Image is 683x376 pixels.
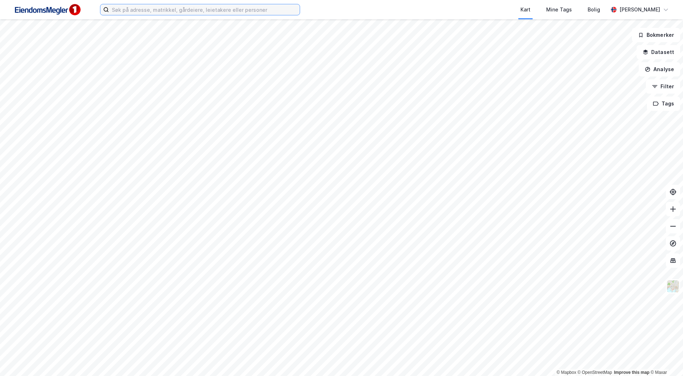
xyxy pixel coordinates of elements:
[639,62,680,76] button: Analyse
[647,97,680,111] button: Tags
[11,2,83,18] img: F4PB6Px+NJ5v8B7XTbfpPpyloAAAAASUVORK5CYII=
[614,370,649,375] a: Improve this map
[647,342,683,376] iframe: Chat Widget
[647,342,683,376] div: Kontrollprogram for chat
[646,79,680,94] button: Filter
[588,5,600,14] div: Bolig
[546,5,572,14] div: Mine Tags
[520,5,530,14] div: Kart
[637,45,680,59] button: Datasett
[666,279,680,293] img: Z
[578,370,612,375] a: OpenStreetMap
[619,5,660,14] div: [PERSON_NAME]
[632,28,680,42] button: Bokmerker
[109,4,300,15] input: Søk på adresse, matrikkel, gårdeiere, leietakere eller personer
[557,370,576,375] a: Mapbox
